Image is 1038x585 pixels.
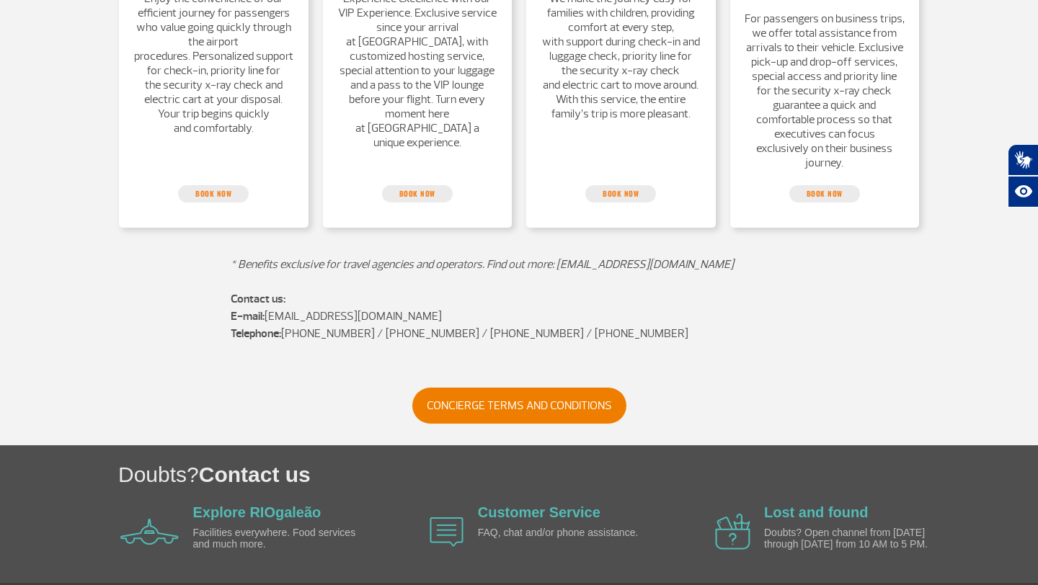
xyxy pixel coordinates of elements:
strong: Contact us: [231,292,285,306]
p: For passengers on business trips, we offer total assistance from arrivals to their vehicle. Exclu... [745,12,905,170]
a: book now [382,185,453,202]
a: CONCIERGE TERMS AND CONDITIONS [412,388,626,424]
a: Customer Service [478,504,600,520]
span: Contact us [199,463,311,486]
a: Explore RIOgaleão [193,504,321,520]
p: Doubts? Open channel from [DATE] through [DATE] from 10 AM to 5 PM. [764,527,930,550]
a: book now [178,185,249,202]
img: airplane icon [120,519,179,545]
a: book now [789,185,860,202]
a: Lost and found [764,504,868,520]
strong: E-mail: [231,309,265,323]
em: * Benefits exclusive for travel agencies and operators. Find out more: [EMAIL_ADDRESS][DOMAIN_NAME] [231,257,734,272]
button: Abrir recursos assistivos. [1008,176,1038,207]
a: book now [585,185,656,202]
button: Abrir tradutor de língua de sinais. [1008,144,1038,176]
div: Plugin de acessibilidade da Hand Talk. [1008,144,1038,207]
strong: Telephone: [231,326,281,341]
img: airplane icon [430,517,463,547]
img: airplane icon [715,514,750,550]
h1: Doubts? [118,460,1038,489]
p: [EMAIL_ADDRESS][DOMAIN_NAME] [PHONE_NUMBER] / [PHONE_NUMBER] / [PHONE_NUMBER] / [PHONE_NUMBER] [231,290,807,342]
p: FAQ, chat and/or phone assistance. [478,527,644,538]
p: Facilities everywhere. Food services and much more. [193,527,359,550]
